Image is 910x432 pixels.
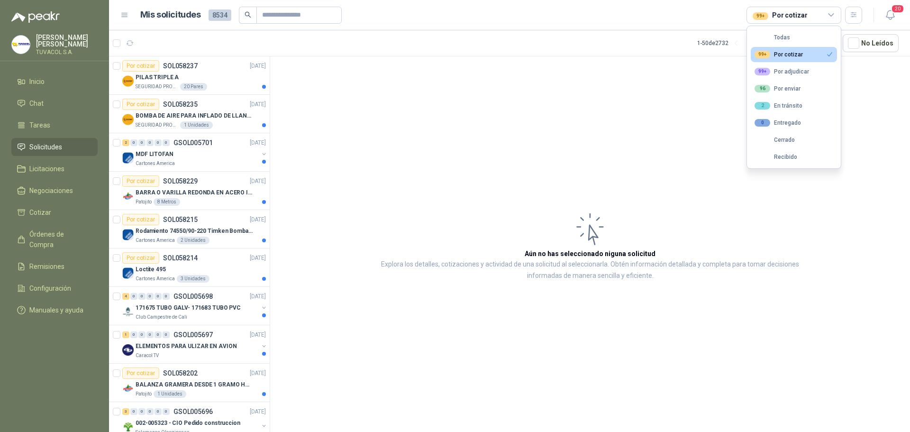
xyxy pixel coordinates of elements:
[36,49,98,55] p: TUVACOL S.A.
[136,121,178,129] p: SEGURIDAD PROVISER LTDA
[109,95,270,133] a: Por cotizarSOL058235[DATE] Company LogoBOMBA DE AIRE PARA INFLADO DE LLANTAS DE BICICLETASEGURIDA...
[122,60,159,72] div: Por cotizar
[180,121,213,129] div: 1 Unidades
[177,275,209,283] div: 3 Unidades
[130,293,137,300] div: 0
[250,254,266,263] p: [DATE]
[755,85,770,92] div: 96
[136,303,241,313] p: 171675 TUBO GALV- 171683 TUBO PVC
[122,137,268,167] a: 2 0 0 0 0 0 GSOL005701[DATE] Company LogoMDF LITOFANCartones America
[122,139,129,146] div: 2
[751,47,837,62] button: 99+Por cotizar
[250,138,266,147] p: [DATE]
[11,11,60,23] img: Logo peakr
[755,34,790,41] div: Todas
[140,8,201,22] h1: Mis solicitudes
[755,51,770,58] div: 99+
[163,408,170,415] div: 0
[11,116,98,134] a: Tareas
[29,76,45,87] span: Inicio
[122,344,134,356] img: Company Logo
[11,301,98,319] a: Manuales y ayuda
[755,102,770,110] div: 2
[136,265,166,274] p: Loctite 495
[136,83,178,91] p: SEGURIDAD PROVISER LTDA
[11,279,98,297] a: Configuración
[136,419,240,428] p: 002-005323 - CIO Pedido construccion
[29,305,83,315] span: Manuales y ayuda
[122,252,159,264] div: Por cotizar
[11,257,98,276] a: Remisiones
[130,408,137,415] div: 0
[245,11,251,18] span: search
[209,9,231,21] span: 8534
[155,408,162,415] div: 0
[250,177,266,186] p: [DATE]
[130,331,137,338] div: 0
[843,34,899,52] button: No Leídos
[109,56,270,95] a: Por cotizarSOL058237[DATE] Company LogoPILAS TRIPLE ASEGURIDAD PROVISER LTDA20 Pares
[154,198,180,206] div: 8 Metros
[138,293,146,300] div: 0
[163,216,198,223] p: SOL058215
[29,229,89,250] span: Órdenes de Compra
[29,185,73,196] span: Negociaciones
[122,175,159,187] div: Por cotizar
[163,178,198,184] p: SOL058229
[122,75,134,87] img: Company Logo
[755,119,801,127] div: Entregado
[155,293,162,300] div: 0
[122,383,134,394] img: Company Logo
[163,255,198,261] p: SOL058214
[11,203,98,221] a: Cotizar
[163,101,198,108] p: SOL058235
[29,261,64,272] span: Remisiones
[173,408,213,415] p: GSOL005696
[138,331,146,338] div: 0
[122,329,268,359] a: 1 0 0 0 0 0 GSOL005697[DATE] Company LogoELEMENTOS PARA ULIZAR EN AVIONCaracol TV
[753,12,768,20] div: 99+
[136,111,254,120] p: BOMBA DE AIRE PARA INFLADO DE LLANTAS DE BICICLETA
[136,352,159,359] p: Caracol TV
[136,150,173,159] p: MDF LITOFAN
[755,137,795,143] div: Cerrado
[136,342,237,351] p: ELEMENTOS PARA ULIZAR EN AVION
[11,73,98,91] a: Inicio
[163,293,170,300] div: 0
[136,198,152,206] p: Patojito
[122,267,134,279] img: Company Logo
[109,210,270,248] a: Por cotizarSOL058215[DATE] Company LogoRodamiento 74550/90-220 Timken BombaVG40Cartones America2 ...
[36,34,98,47] p: [PERSON_NAME] [PERSON_NAME]
[122,408,129,415] div: 3
[755,68,809,75] div: Por adjudicar
[11,225,98,254] a: Órdenes de Compra
[29,283,71,294] span: Configuración
[250,407,266,416] p: [DATE]
[755,85,801,92] div: Por enviar
[751,98,837,113] button: 2En tránsito
[122,99,159,110] div: Por cotizar
[163,139,170,146] div: 0
[122,114,134,125] img: Company Logo
[751,64,837,79] button: 99+Por adjudicar
[29,207,51,218] span: Cotizar
[136,227,254,236] p: Rodamiento 74550/90-220 Timken BombaVG40
[130,139,137,146] div: 0
[146,293,154,300] div: 0
[109,248,270,287] a: Por cotizarSOL058214[DATE] Company LogoLoctite 495Cartones America3 Unidades
[755,154,797,160] div: Recibido
[751,149,837,165] button: Recibido
[751,30,837,45] button: Todas
[155,331,162,338] div: 0
[138,408,146,415] div: 0
[29,142,62,152] span: Solicitudes
[755,68,770,75] div: 99+
[122,214,159,225] div: Por cotizar
[525,248,655,259] h3: Aún no has seleccionado niguna solicitud
[122,293,129,300] div: 4
[109,364,270,402] a: Por cotizarSOL058202[DATE] Company LogoBALANZA GRAMERA DESDE 1 GRAMO HASTA 5 GRAMOSPatojito1 Unid...
[12,36,30,54] img: Company Logo
[751,115,837,130] button: 0Entregado
[136,73,179,82] p: PILAS TRIPLE A
[751,132,837,147] button: Cerrado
